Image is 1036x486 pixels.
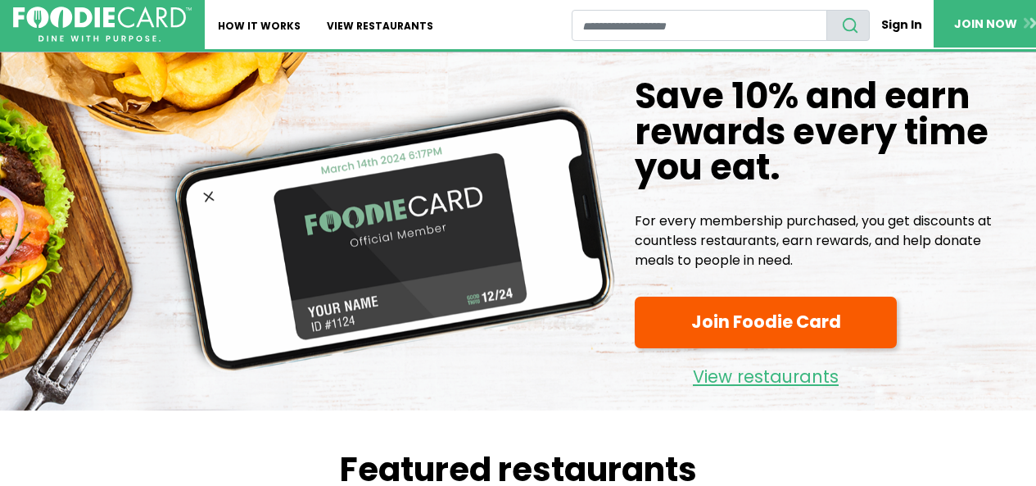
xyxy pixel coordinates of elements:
h1: Save 10% and earn rewards every time you eat. [635,79,1023,185]
p: For every membership purchased, you get discounts at countless restaurants, earn rewards, and hel... [635,211,1023,270]
a: Join Foodie Card [635,297,897,348]
img: FoodieCard; Eat, Drink, Save, Donate [13,7,192,43]
a: View restaurants [635,355,897,391]
a: Sign In [870,10,934,40]
input: restaurant search [572,10,826,41]
button: search [826,10,870,41]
